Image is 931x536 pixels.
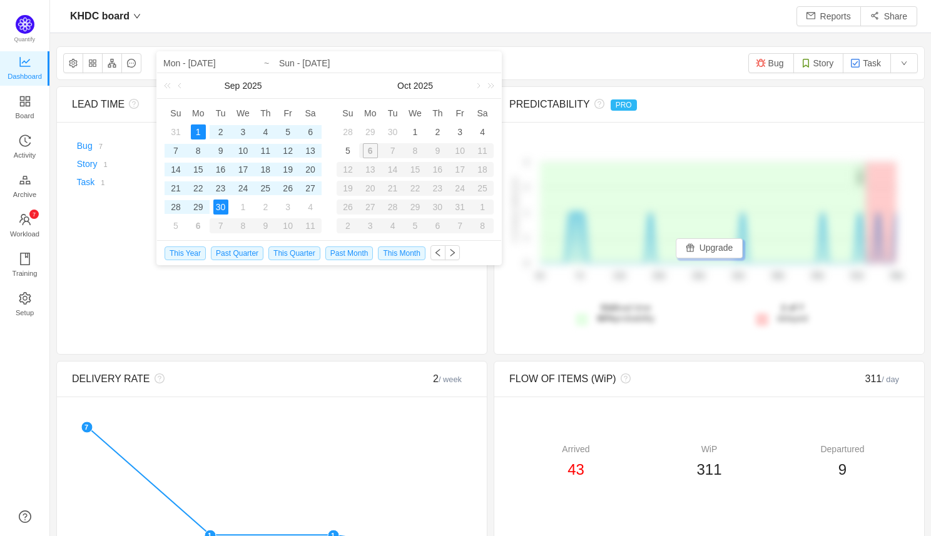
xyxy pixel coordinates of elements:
[232,123,255,141] td: September 3, 2025
[449,198,471,216] td: October 31, 2025
[426,181,449,196] div: 23
[268,246,320,260] span: This Quarter
[16,300,34,325] span: Setup
[72,99,125,109] span: LEAD TIME
[187,123,210,141] td: September 1, 2025
[277,141,299,160] td: September 12, 2025
[396,73,412,98] a: Oct
[337,198,359,216] td: October 26, 2025
[426,198,449,216] td: October 30, 2025
[19,95,31,108] i: icon: appstore
[337,123,359,141] td: September 28, 2025
[382,160,404,179] td: October 14, 2025
[452,124,467,139] div: 3
[613,272,625,281] tspan: 13d
[168,162,183,177] div: 14
[211,246,263,260] span: Past Quarter
[102,53,122,73] button: icon: apartment
[93,141,103,151] a: 7
[449,181,471,196] div: 24
[426,160,449,179] td: October 16, 2025
[449,200,471,215] div: 31
[187,108,210,119] span: Mo
[299,108,322,119] span: Sa
[471,200,494,215] div: 1
[404,179,427,198] td: October 22, 2025
[509,372,809,387] div: FLOW OF ITEMS (WiP)
[210,216,232,235] td: October 7, 2025
[19,174,31,200] a: Archive
[597,313,614,323] strong: 80%
[801,58,811,68] img: 10315
[359,160,382,179] td: October 13, 2025
[404,218,427,233] div: 5
[19,510,31,523] a: icon: question-circle
[426,141,449,160] td: October 9, 2025
[210,179,232,198] td: September 23, 2025
[426,162,449,177] div: 16
[210,218,232,233] div: 7
[165,160,187,179] td: September 14, 2025
[843,53,891,73] button: Task
[277,218,299,233] div: 10
[449,160,471,179] td: October 17, 2025
[277,108,299,119] span: Fr
[359,218,382,233] div: 3
[303,143,318,158] div: 13
[404,104,427,123] th: Wed
[471,179,494,198] td: October 25, 2025
[299,104,322,123] th: Sat
[165,198,187,216] td: September 28, 2025
[277,216,299,235] td: October 10, 2025
[359,141,382,160] td: October 6, 2025
[475,124,490,139] div: 4
[382,141,404,160] td: October 7, 2025
[235,143,250,158] div: 10
[254,216,277,235] td: October 9, 2025
[232,104,255,123] th: Wed
[359,200,382,215] div: 27
[525,235,529,242] tspan: 1
[299,218,322,233] div: 11
[359,123,382,141] td: September 29, 2025
[430,245,445,260] button: icon: left
[337,218,359,233] div: 2
[851,272,863,281] tspan: 52d
[382,218,404,233] div: 4
[163,56,323,71] input: Start date
[168,218,183,233] div: 5
[150,373,165,383] i: icon: question-circle
[103,161,107,168] small: 1
[277,198,299,216] td: October 3, 2025
[19,213,31,226] i: icon: team
[359,216,382,235] td: November 3, 2025
[471,181,494,196] div: 25
[481,73,497,98] a: Next year (Control + right)
[175,73,186,98] a: Previous month (PageUp)
[439,375,462,384] small: / week
[616,373,631,383] i: icon: question-circle
[525,260,529,267] tspan: 0
[165,246,206,260] span: This Year
[13,182,36,207] span: Archive
[449,179,471,198] td: October 24, 2025
[77,177,95,187] a: Task
[525,209,529,216] tspan: 1
[19,293,31,318] a: Setup
[213,181,228,196] div: 23
[213,200,228,215] div: 30
[449,216,471,235] td: November 7, 2025
[165,216,187,235] td: October 5, 2025
[337,181,359,196] div: 19
[280,143,295,158] div: 12
[382,104,404,123] th: Tue
[426,179,449,198] td: October 23, 2025
[796,6,861,26] button: icon: mailReports
[277,160,299,179] td: September 19, 2025
[97,159,107,169] a: 1
[337,160,359,179] td: October 12, 2025
[70,6,130,26] span: KHDC board
[882,375,899,384] small: / day
[19,135,31,160] a: Activity
[809,372,909,387] div: 311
